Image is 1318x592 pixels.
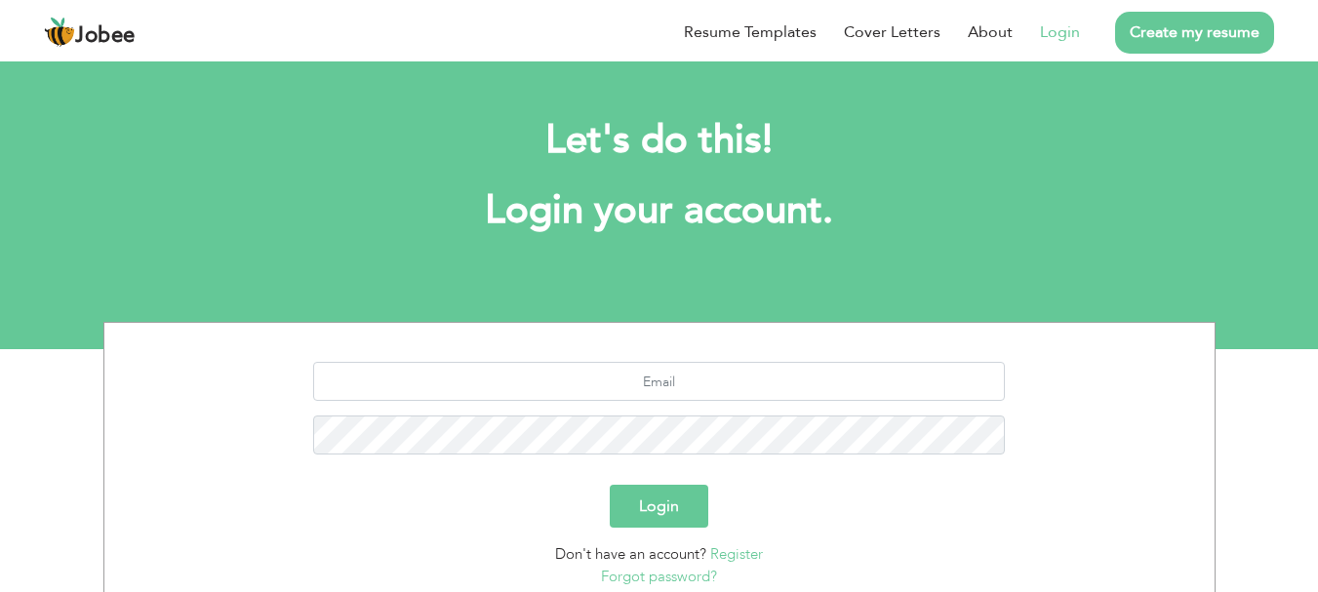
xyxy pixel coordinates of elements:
a: Login [1040,20,1080,44]
input: Email [313,362,1005,401]
a: Forgot password? [601,567,717,586]
h1: Login your account. [133,185,1186,236]
a: Cover Letters [844,20,940,44]
button: Login [610,485,708,528]
a: Register [710,544,763,564]
img: jobee.io [44,17,75,48]
span: Jobee [75,25,136,47]
h2: Let's do this! [133,115,1186,166]
a: About [968,20,1013,44]
a: Resume Templates [684,20,817,44]
span: Don't have an account? [555,544,706,564]
a: Create my resume [1115,12,1274,54]
a: Jobee [44,17,136,48]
